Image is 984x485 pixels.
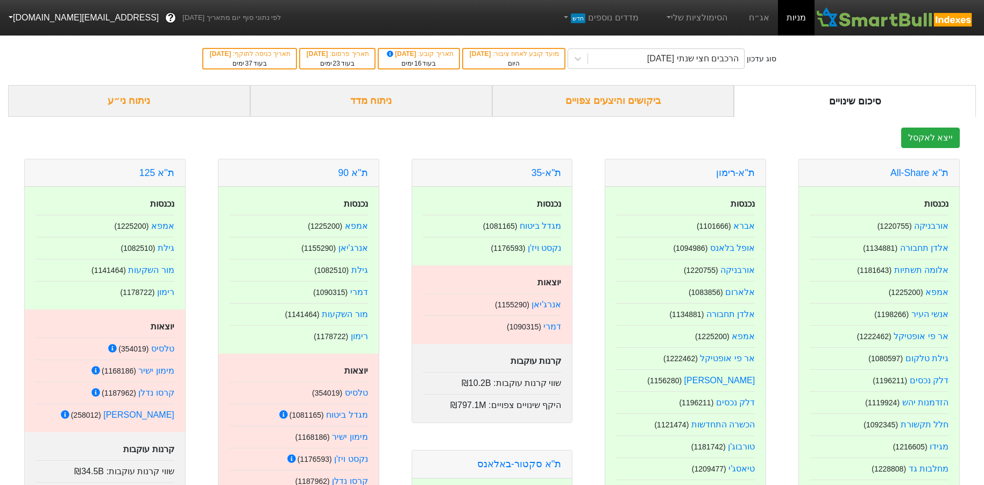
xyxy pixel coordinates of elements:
span: ₪34.5B [74,467,104,476]
small: ( 1225200 ) [889,288,923,297]
a: טלסיס [151,344,174,353]
small: ( 1119924 ) [865,398,900,407]
strong: נכנסות [924,199,948,208]
small: ( 1094986 ) [673,244,707,252]
small: ( 1198266 ) [874,310,909,319]
a: ת''א All-Share [890,167,948,178]
span: 37 [245,60,252,67]
small: ( 1083856 ) [689,288,723,297]
small: ( 1220755 ) [684,266,718,275]
small: ( 1176593 ) [491,244,526,252]
a: ת''א סקטור-באלאנס [477,459,561,469]
a: [PERSON_NAME] [103,410,174,419]
small: ( 1090315 ) [313,288,348,297]
div: בעוד ימים [384,59,454,68]
strong: יוצאות [537,278,561,287]
a: נקסט ויז'ן [334,454,368,463]
a: מדדים נוספיםחדש [557,7,643,29]
a: אלדן תחבורה [706,310,755,319]
small: ( 1220755 ) [877,222,912,230]
div: סוג עדכון [747,53,776,65]
small: ( 1178722 ) [314,332,348,341]
small: ( 1222462 ) [663,354,698,363]
a: מימון ישיר [332,432,367,441]
small: ( 1187962 ) [102,389,136,397]
strong: יוצאות [344,366,368,375]
div: ביקושים והיצעים צפויים [492,85,734,117]
span: ? [168,11,174,25]
a: אמפא [925,287,948,297]
a: אנשי העיר [911,310,948,319]
div: תאריך פרסום : [306,49,369,59]
div: הרכבים חצי שנתי [DATE] [647,52,739,65]
a: גילת [351,265,368,275]
small: ( 1141464 ) [91,266,126,275]
a: מור השקעות [128,265,174,275]
a: מחלבות גד [909,464,948,473]
small: ( 1090315 ) [507,322,541,331]
a: מגידו [930,442,948,451]
a: אלדן תחבורה [900,243,948,252]
span: [DATE] [385,50,419,58]
a: מימון ישיר [138,366,174,375]
small: ( 1168186 ) [102,367,136,375]
a: רימון [157,287,174,297]
a: טורבוג'ן [728,442,755,451]
span: [DATE] [307,50,330,58]
small: ( 1176593 ) [298,455,332,463]
a: רימון [351,332,368,341]
span: 23 [333,60,340,67]
a: אמפא [732,332,755,341]
a: אמפא [345,221,368,230]
small: ( 1141464 ) [285,310,320,319]
div: ניתוח מדד [250,85,492,117]
div: ניתוח ני״ע [8,85,250,117]
small: ( 1222462 ) [857,332,891,341]
strong: נכנסות [150,199,174,208]
a: טיאסג'י [728,464,755,473]
a: אורבניקה [720,265,755,275]
div: תאריך קובע : [384,49,454,59]
strong: נכנסות [344,199,368,208]
button: ייצא לאקסל [901,128,960,148]
small: ( 1225200 ) [308,222,342,230]
div: בעוד ימים [306,59,369,68]
a: אנרג'יאן [338,243,368,252]
a: חלל תקשורת [901,420,948,429]
small: ( 1101666 ) [697,222,731,230]
small: ( 1092345 ) [863,420,898,429]
small: ( 1209477 ) [692,465,726,473]
span: ₪10.2B [462,378,491,388]
a: דמרי [350,287,368,297]
a: דמרי [543,322,561,331]
div: בעוד ימים [209,59,291,68]
a: טלסיס [345,388,368,397]
small: ( 1080597 ) [868,354,903,363]
a: מגדל ביטוח [326,410,367,419]
a: דלק נכסים [910,376,948,385]
small: ( 1181742 ) [691,442,726,451]
span: היום [508,60,520,67]
a: אופל בלאנס [710,243,755,252]
small: ( 1168186 ) [295,433,330,441]
small: ( 354019 ) [312,389,342,397]
div: שווי קרנות עוקבות : [423,372,562,390]
span: לפי נתוני סוף יום מתאריך [DATE] [182,12,281,23]
a: אלומה תשתיות [894,265,948,275]
a: הסימולציות שלי [660,7,732,29]
div: שווי קרנות עוקבות : [36,460,174,478]
strong: יוצאות [151,322,174,331]
strong: נכנסות [731,199,755,208]
small: ( 1178722 ) [121,288,155,297]
small: ( 1216605 ) [893,442,928,451]
a: ת''א 90 [338,167,367,178]
small: ( 1228808 ) [872,465,906,473]
span: [DATE] [470,50,493,58]
small: ( 1181643 ) [857,266,891,275]
span: [DATE] [210,50,233,58]
small: ( 1196211 ) [679,398,713,407]
a: ת''א-רימון [716,167,755,178]
small: ( 258012 ) [71,411,101,419]
small: ( 1155290 ) [301,244,336,252]
small: ( 1081165 ) [483,222,518,230]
